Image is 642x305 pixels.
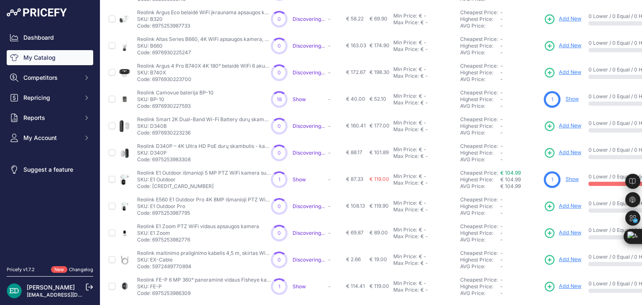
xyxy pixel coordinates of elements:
[393,253,417,260] div: Min Price:
[500,116,503,122] span: -
[420,260,424,267] div: €
[544,227,581,239] a: Add New
[500,156,503,163] span: -
[424,99,428,106] div: -
[460,76,500,83] div: AVG Price:
[566,96,579,102] a: Show
[393,233,419,240] div: Max Price:
[500,263,503,269] span: -
[137,290,271,297] p: Code: 6975253986309
[422,66,426,73] div: -
[460,123,500,130] div: Highest Price:
[424,73,428,79] div: -
[500,170,521,176] a: € 104.99
[422,253,426,260] div: -
[293,230,325,236] span: Discovering...
[328,123,343,130] p: -
[420,19,424,26] div: €
[137,176,271,183] p: SKU: E1 Outdoor
[393,93,417,99] div: Min Price:
[137,263,271,270] p: Code: 5972489770894
[500,250,503,256] span: -
[460,277,498,283] a: Cheapest Price:
[460,63,498,69] a: Cheapest Price:
[500,76,503,82] span: -
[328,230,343,236] p: -
[346,203,365,209] span: € 108.13
[420,287,424,293] div: €
[137,123,271,130] p: SKU: D340B
[420,99,424,106] div: €
[420,206,424,213] div: €
[460,143,498,149] a: Cheapest Price:
[293,69,325,76] a: Discovering...
[460,257,500,263] div: Highest Price:
[500,49,503,56] span: -
[346,229,364,236] span: € 69.87
[551,176,553,183] span: 1
[500,203,503,209] span: -
[293,203,325,209] a: Discovering...
[460,130,500,136] div: AVG Price:
[424,233,428,240] div: -
[346,283,365,289] span: € 114.41
[27,292,114,298] a: [EMAIL_ADDRESS][DOMAIN_NAME]
[328,96,343,103] p: -
[7,30,93,256] nav: Sidebar
[420,46,424,53] div: €
[460,36,498,42] a: Cheapest Price:
[393,66,417,73] div: Min Price:
[460,150,500,156] div: Highest Price:
[559,202,581,210] span: Add New
[137,156,271,163] p: Code: 6975253983308
[137,89,214,96] p: Reolink Camovue baterija BP-10
[393,173,417,180] div: Min Price:
[137,69,271,76] p: SKU: B740X
[137,96,214,103] p: SKU: BP-10
[420,153,424,160] div: €
[137,183,271,190] p: Code: [CREDIT_CARD_NUMBER]
[500,236,503,243] span: -
[7,130,93,145] button: My Account
[51,266,67,273] span: New
[422,200,426,206] div: -
[137,203,271,210] p: SKU: E1 Outdoor Pro
[500,257,503,263] span: -
[278,150,281,156] span: 0
[393,126,419,133] div: Max Price:
[559,122,581,130] span: Add New
[293,16,325,22] a: Discovering...
[500,277,503,283] span: -
[393,226,417,233] div: Min Price:
[369,149,389,155] span: € 101.89
[69,267,93,272] a: Changelog
[137,170,271,176] p: Reolink E1 Outdoor išmanioji 5 MP PTZ WiFi kamera su judesio prožektoriais
[137,210,271,216] p: Code: 6975253987795
[419,13,422,19] div: €
[278,283,280,290] span: 1
[293,176,306,183] span: Show
[460,16,500,23] div: Highest Price:
[500,63,503,69] span: -
[293,283,306,290] a: Show
[278,123,281,130] span: 0
[393,153,419,160] div: Max Price:
[278,176,280,183] span: 1
[500,123,503,129] span: -
[346,42,366,48] span: € 163.03
[460,89,498,96] a: Cheapest Price:
[7,8,67,17] img: Pricefy Logo
[460,156,500,163] div: AVG Price:
[419,173,422,180] div: €
[419,253,422,260] div: €
[460,96,500,103] div: Highest Price:
[500,223,503,229] span: -
[137,103,214,109] p: Code: 6976930227593
[7,90,93,105] button: Repricing
[500,130,503,136] span: -
[422,226,426,233] div: -
[369,69,390,75] span: € 198.30
[346,122,366,129] span: € 160.41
